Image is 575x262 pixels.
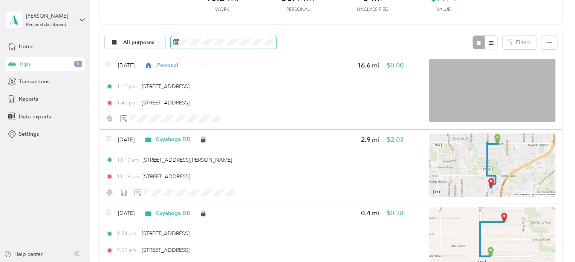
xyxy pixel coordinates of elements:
[156,210,191,217] span: Cuyahoga DD
[117,156,139,164] span: 11:10 am
[19,60,31,68] span: Trips
[357,6,388,13] p: Unclassified
[26,12,73,20] div: [PERSON_NAME]
[361,135,380,144] span: 2.9 mi
[123,40,154,45] span: All purposes
[117,83,138,90] span: 1:12 pm
[74,61,82,67] span: 5
[118,61,135,69] span: [DATE]
[156,136,191,143] span: Cuyahoga DD
[387,208,404,218] span: $0.28
[387,135,404,144] span: $2.03
[429,133,555,197] img: minimap
[117,99,138,107] span: 1:42 pm
[19,95,38,103] span: Reports
[503,35,536,49] button: Filters
[19,43,34,51] span: Home
[117,246,138,254] span: 9:57 am
[436,6,451,13] p: Value
[19,113,51,121] span: Data exports
[26,23,66,27] div: Personal dashboard
[142,173,190,180] span: [STREET_ADDRESS]
[142,83,190,90] span: [STREET_ADDRESS]
[142,247,190,253] span: [STREET_ADDRESS]
[19,78,49,86] span: Transactions
[142,157,232,163] span: [STREET_ADDRESS][PERSON_NAME]
[387,61,404,70] span: $0.00
[142,230,190,237] span: [STREET_ADDRESS]
[117,173,139,181] span: 11:19 am
[4,250,43,258] button: Help center
[142,100,190,106] span: [STREET_ADDRESS]
[429,59,555,122] img: minimap
[286,6,310,13] p: Personal
[117,230,138,237] span: 9:54 am
[157,61,201,69] span: Personal
[361,208,380,218] span: 0.4 mi
[215,6,229,13] p: Work
[118,209,135,217] span: [DATE]
[357,61,380,70] span: 16.6 mi
[118,136,135,144] span: [DATE]
[19,130,39,138] span: Settings
[533,220,575,262] iframe: Everlance-gr Chat Button Frame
